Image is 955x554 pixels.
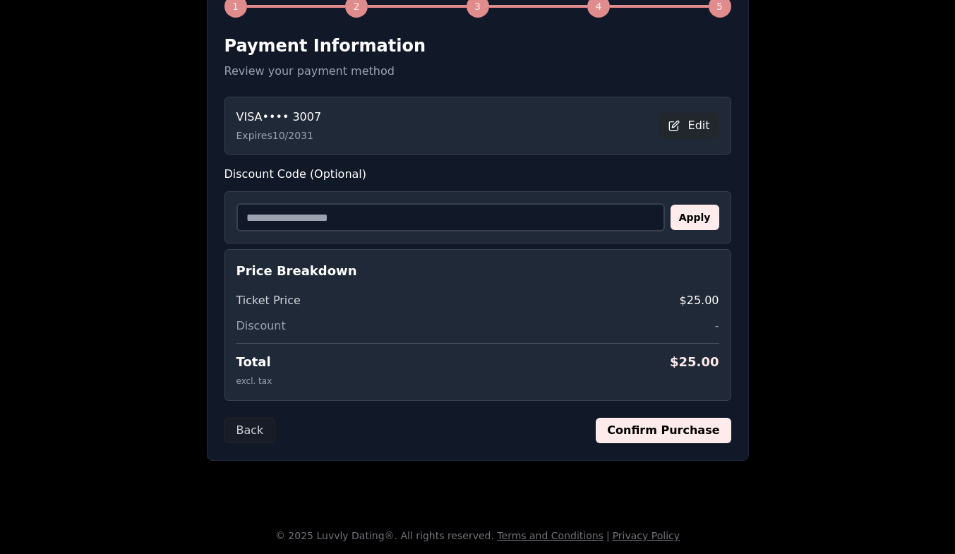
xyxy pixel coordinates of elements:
p: Review your payment method [224,63,731,80]
span: Ticket Price [236,292,301,309]
p: Expires 10/2031 [236,128,322,143]
h4: Price Breakdown [236,261,719,281]
h2: Payment Information [224,35,731,57]
label: Discount Code (Optional) [224,166,731,183]
span: $ 25.00 [670,352,719,372]
span: Discount [236,318,286,335]
a: Terms and Conditions [497,530,603,541]
a: Privacy Policy [613,530,680,541]
span: VISA •••• 3007 [236,109,322,126]
button: Edit [659,113,719,138]
span: excl. tax [236,376,272,386]
span: Total [236,352,271,372]
button: Confirm Purchase [596,418,731,443]
button: Apply [671,205,719,230]
span: $25.00 [680,292,719,309]
span: | [606,530,610,541]
span: - [715,318,719,335]
button: Back [224,418,276,443]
